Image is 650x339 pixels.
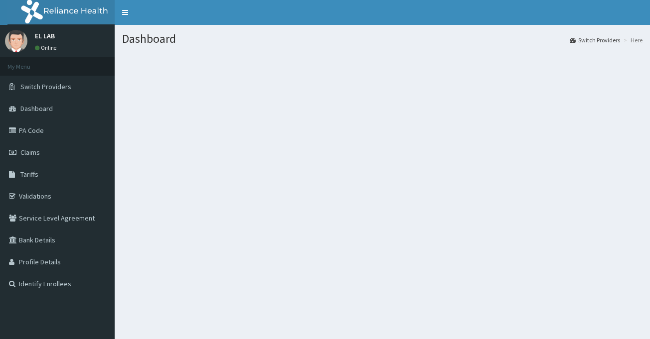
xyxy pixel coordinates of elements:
h1: Dashboard [122,32,643,45]
li: Here [621,36,643,44]
span: Claims [20,148,40,157]
a: Online [35,44,59,51]
span: Dashboard [20,104,53,113]
a: Switch Providers [570,36,620,44]
img: User Image [5,30,27,52]
span: Tariffs [20,170,38,179]
span: Switch Providers [20,82,71,91]
p: EL LAB [35,32,59,39]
